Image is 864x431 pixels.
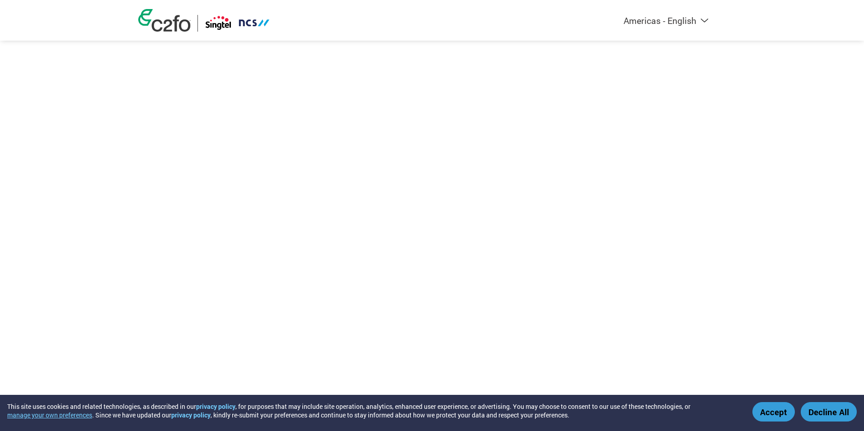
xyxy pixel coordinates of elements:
[7,411,92,419] button: manage your own preferences
[801,402,857,422] button: Decline All
[171,411,211,419] a: privacy policy
[7,402,739,419] div: This site uses cookies and related technologies, as described in our , for purposes that may incl...
[196,402,235,411] a: privacy policy
[138,9,191,32] img: c2fo logo
[205,15,270,32] img: Singtel
[752,402,795,422] button: Accept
